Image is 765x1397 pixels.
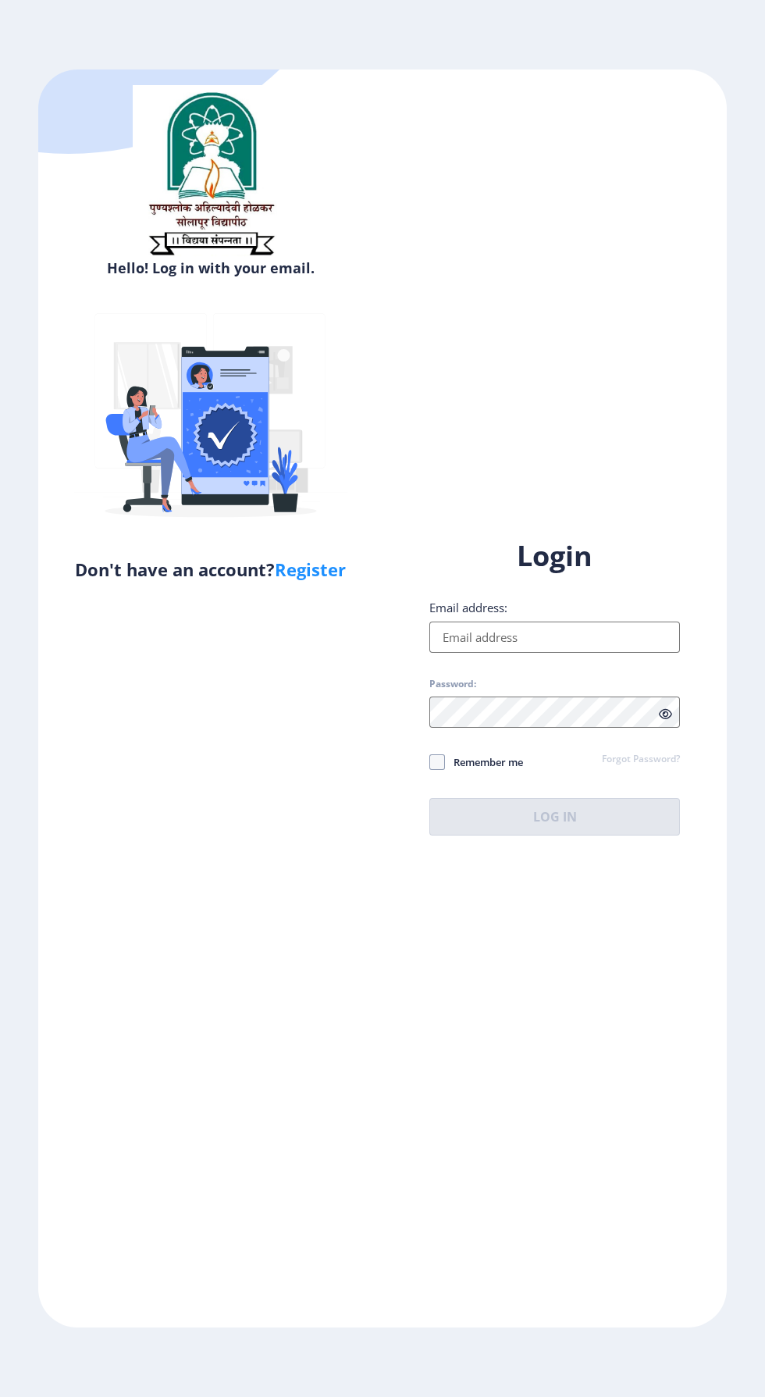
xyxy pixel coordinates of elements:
label: Email address: [429,600,507,615]
input: Email address [429,622,680,653]
img: Verified-rafiki.svg [74,283,347,557]
h6: Hello! Log in with your email. [50,258,371,277]
img: sulogo.png [133,85,289,262]
button: Log In [429,798,680,836]
label: Password: [429,678,476,690]
a: Forgot Password? [602,753,680,767]
h5: Don't have an account? [50,557,371,582]
span: Remember me [445,753,523,772]
h1: Login [429,537,680,575]
a: Register [275,558,346,581]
